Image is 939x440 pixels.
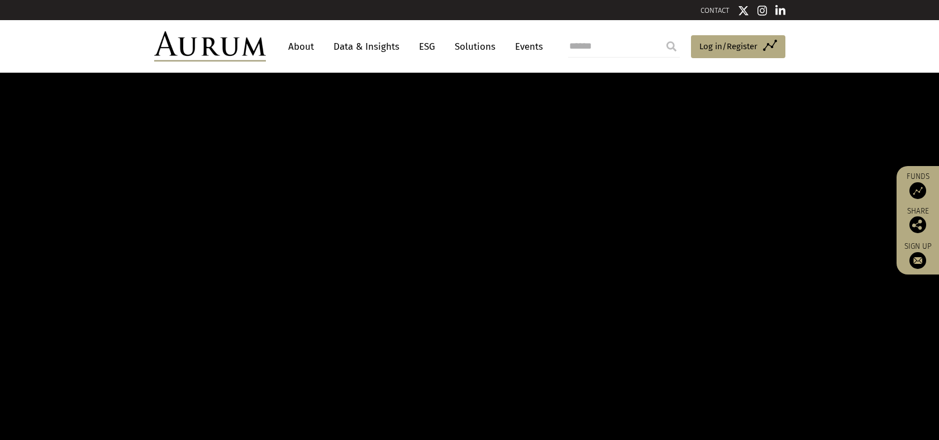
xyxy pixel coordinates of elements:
[902,242,933,269] a: Sign up
[902,207,933,233] div: Share
[902,172,933,199] a: Funds
[413,36,441,57] a: ESG
[660,35,683,58] input: Submit
[283,36,320,57] a: About
[775,5,785,16] img: Linkedin icon
[738,5,749,16] img: Twitter icon
[449,36,501,57] a: Solutions
[700,6,730,15] a: CONTACT
[909,252,926,269] img: Sign up to our newsletter
[699,40,757,53] span: Log in/Register
[328,36,405,57] a: Data & Insights
[691,35,785,59] a: Log in/Register
[154,31,266,61] img: Aurum
[909,216,926,233] img: Share this post
[909,182,926,199] img: Access Funds
[509,36,543,57] a: Events
[757,5,768,16] img: Instagram icon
